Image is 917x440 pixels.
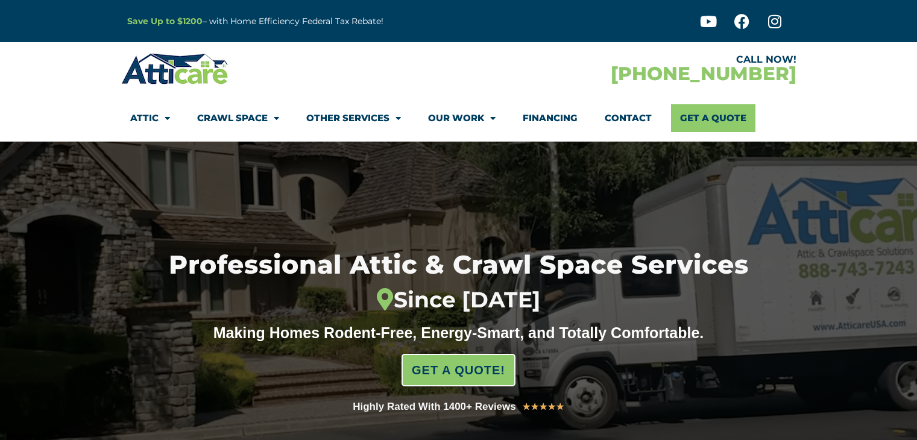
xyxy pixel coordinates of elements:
[109,288,808,313] div: Since [DATE]
[306,104,401,132] a: Other Services
[197,104,279,132] a: Crawl Space
[539,399,547,415] i: ★
[547,399,556,415] i: ★
[127,16,203,27] a: Save Up to $1200
[130,104,787,132] nav: Menu
[130,104,170,132] a: Attic
[353,398,516,415] div: Highly Rated With 1400+ Reviews
[127,14,518,28] p: – with Home Efficiency Federal Tax Rebate!
[671,104,755,132] a: Get A Quote
[522,399,531,415] i: ★
[109,252,808,313] h1: Professional Attic & Crawl Space Services
[428,104,496,132] a: Our Work
[459,55,796,64] div: CALL NOW!
[412,358,505,382] span: GET A QUOTE!
[605,104,652,132] a: Contact
[556,399,564,415] i: ★
[402,354,515,386] a: GET A QUOTE!
[531,399,539,415] i: ★
[191,324,727,342] div: Making Homes Rodent-Free, Energy-Smart, and Totally Comfortable.
[522,399,564,415] div: 5/5
[523,104,578,132] a: Financing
